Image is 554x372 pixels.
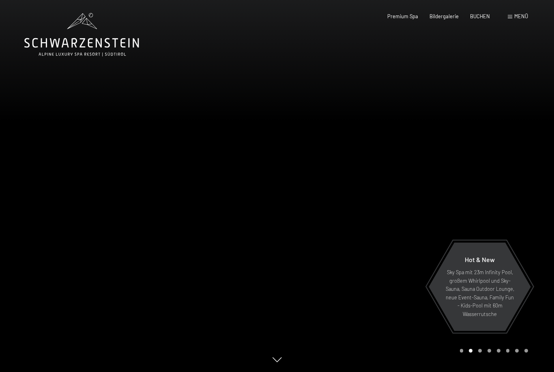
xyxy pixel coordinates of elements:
[514,13,528,19] span: Menü
[515,349,519,353] div: Carousel Page 7
[470,13,490,19] a: BUCHEN
[497,349,500,353] div: Carousel Page 5
[444,268,515,318] p: Sky Spa mit 23m Infinity Pool, großem Whirlpool und Sky-Sauna, Sauna Outdoor Lounge, neue Event-S...
[387,13,418,19] a: Premium Spa
[429,13,459,19] a: Bildergalerie
[478,349,482,353] div: Carousel Page 3
[428,242,531,331] a: Hot & New Sky Spa mit 23m Infinity Pool, großem Whirlpool und Sky-Sauna, Sauna Outdoor Lounge, ne...
[460,349,464,353] div: Carousel Page 1
[487,349,491,353] div: Carousel Page 4
[457,349,528,353] div: Carousel Pagination
[465,256,495,263] span: Hot & New
[506,349,510,353] div: Carousel Page 6
[524,349,528,353] div: Carousel Page 8
[469,349,472,353] div: Carousel Page 2 (Current Slide)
